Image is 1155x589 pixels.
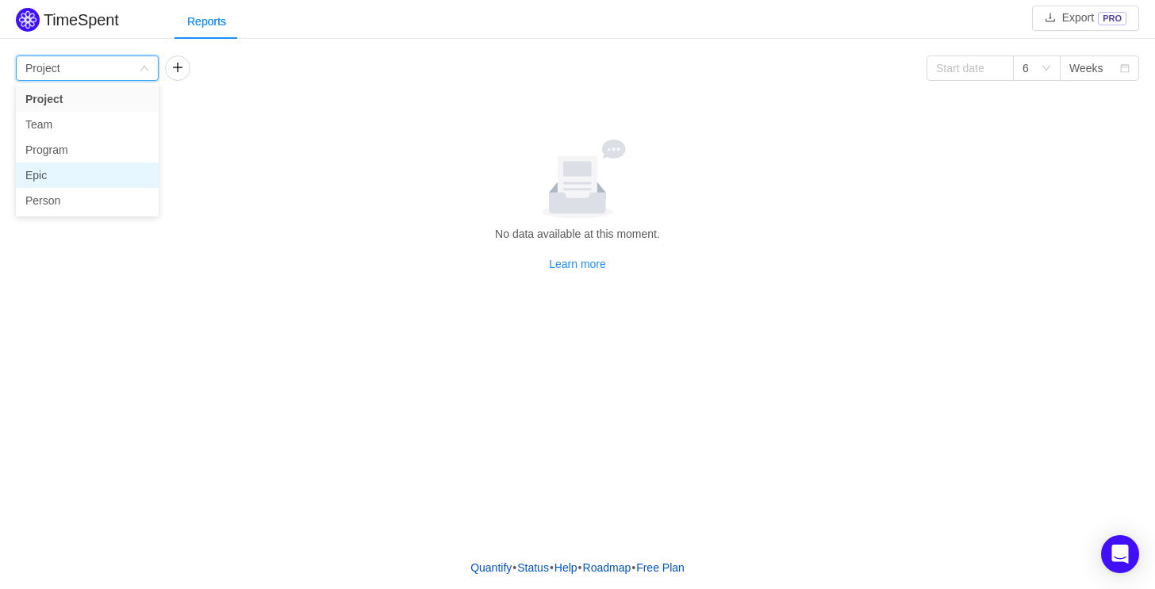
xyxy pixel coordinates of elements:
input: Start date [927,55,1014,81]
i: icon: down [1042,63,1051,75]
a: Help [554,556,578,579]
a: Status [516,556,550,579]
li: Team [16,112,159,137]
i: icon: calendar [1120,63,1130,75]
li: Epic [16,163,159,188]
li: Program [16,137,159,163]
li: Person [16,188,159,213]
span: • [512,561,516,574]
div: Project [25,56,60,80]
li: Project [16,86,159,112]
div: Weeks [1069,56,1103,80]
a: Quantify [470,556,512,579]
div: Reports [175,4,239,40]
button: Free Plan [635,556,685,579]
img: Quantify logo [16,8,40,32]
span: • [550,561,554,574]
i: icon: down [140,63,149,75]
span: No data available at this moment. [495,228,660,240]
a: Roadmap [582,556,632,579]
a: Learn more [549,258,606,270]
div: 6 [1023,56,1029,80]
h2: TimeSpent [44,11,119,29]
button: icon: plus [165,55,190,81]
button: icon: downloadExportPRO [1032,6,1139,31]
span: • [631,561,635,574]
div: Open Intercom Messenger [1101,535,1139,573]
span: • [578,561,582,574]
